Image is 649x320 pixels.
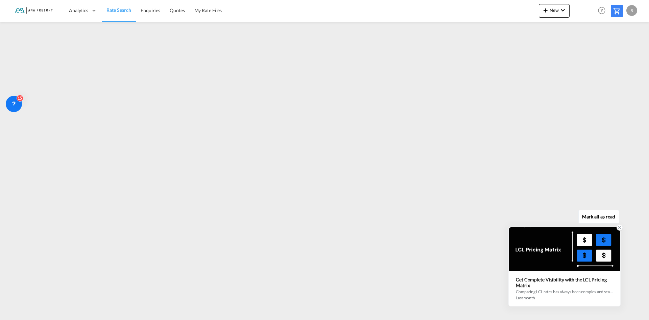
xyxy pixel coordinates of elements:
span: Help [596,5,607,16]
img: f843cad07f0a11efa29f0335918cc2fb.png [10,3,56,18]
span: Enquiries [141,7,160,13]
div: S [626,5,637,16]
span: New [542,7,567,13]
span: My Rate Files [194,7,222,13]
span: Quotes [170,7,185,13]
span: Analytics [69,7,88,14]
button: icon-plus 400-fgNewicon-chevron-down [539,4,570,18]
span: Rate Search [106,7,131,13]
md-icon: icon-chevron-down [559,6,567,14]
div: Help [596,5,611,17]
md-icon: icon-plus 400-fg [542,6,550,14]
